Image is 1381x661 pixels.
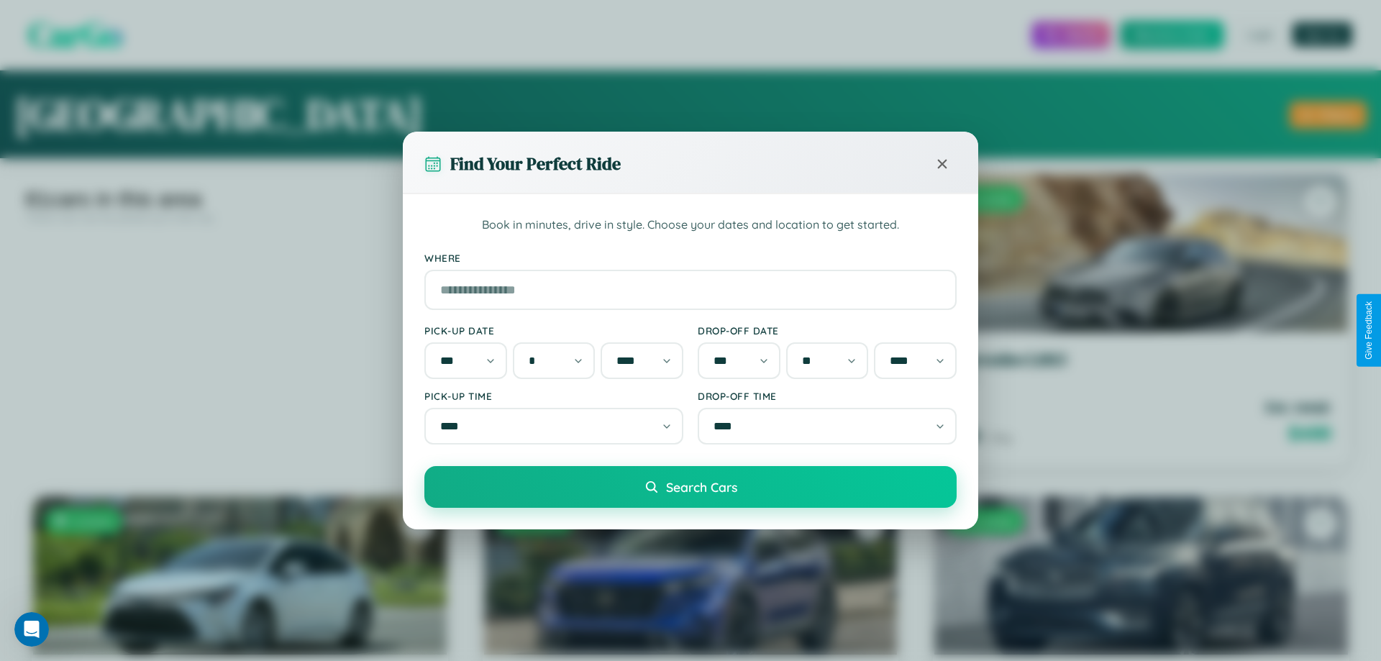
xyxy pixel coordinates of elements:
label: Pick-up Date [424,324,683,337]
label: Drop-off Time [698,390,957,402]
label: Pick-up Time [424,390,683,402]
label: Drop-off Date [698,324,957,337]
p: Book in minutes, drive in style. Choose your dates and location to get started. [424,216,957,234]
h3: Find Your Perfect Ride [450,152,621,175]
span: Search Cars [666,479,737,495]
label: Where [424,252,957,264]
button: Search Cars [424,466,957,508]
